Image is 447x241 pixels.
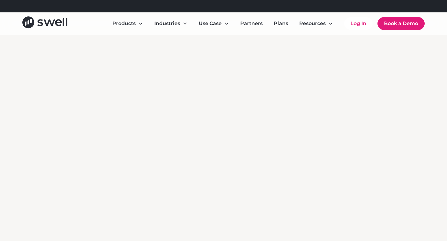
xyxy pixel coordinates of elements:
[194,17,234,30] div: Use Case
[235,17,268,30] a: Partners
[107,17,148,30] div: Products
[377,17,425,30] a: Book a Demo
[149,17,192,30] div: Industries
[154,20,180,27] div: Industries
[269,17,293,30] a: Plans
[199,20,222,27] div: Use Case
[112,20,136,27] div: Products
[344,17,372,30] a: Log In
[299,20,326,27] div: Resources
[22,16,67,30] a: home
[294,17,338,30] div: Resources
